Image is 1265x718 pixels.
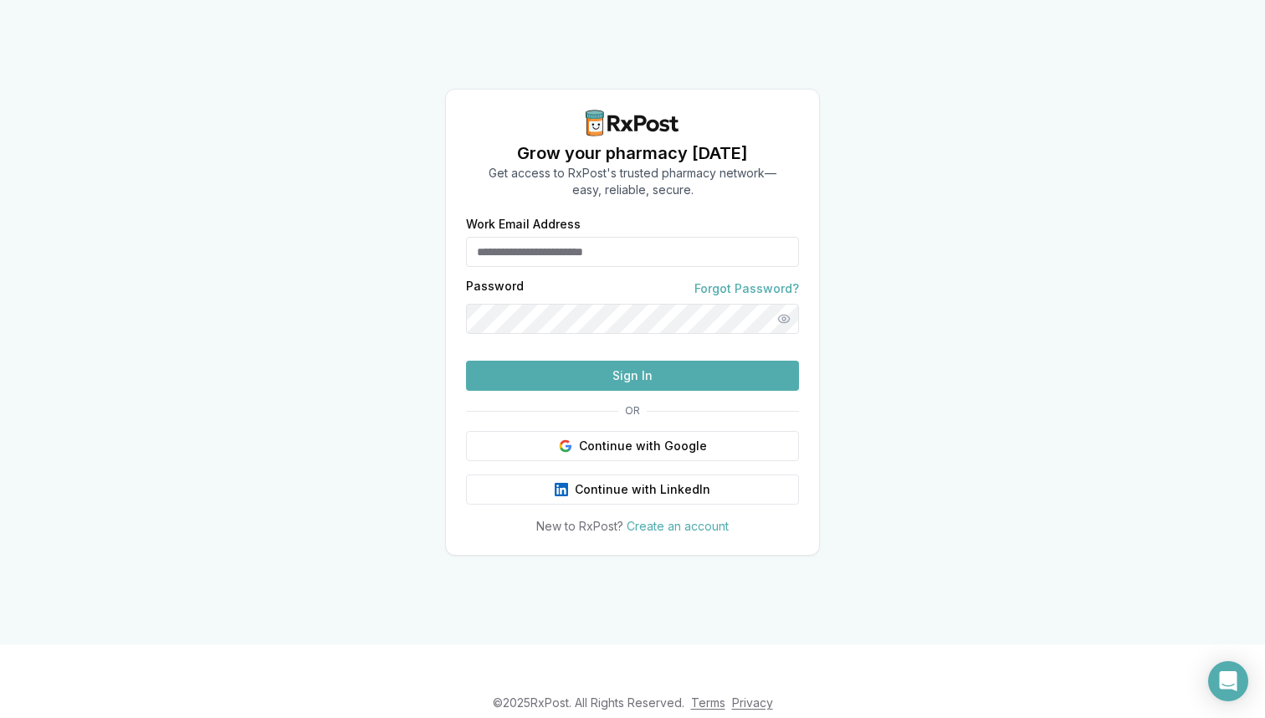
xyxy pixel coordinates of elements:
a: Forgot Password? [694,280,799,297]
button: Sign In [466,361,799,391]
label: Password [466,280,524,297]
a: Terms [691,695,725,710]
img: Google [559,439,572,453]
button: Continue with Google [466,431,799,461]
button: Show password [769,304,799,334]
button: Continue with LinkedIn [466,474,799,505]
a: Create an account [627,519,729,533]
img: RxPost Logo [579,110,686,136]
label: Work Email Address [466,218,799,230]
span: OR [618,404,647,418]
span: New to RxPost? [536,519,623,533]
h1: Grow your pharmacy [DATE] [489,141,776,165]
img: LinkedIn [555,483,568,496]
a: Privacy [732,695,773,710]
div: Open Intercom Messenger [1208,661,1248,701]
p: Get access to RxPost's trusted pharmacy network— easy, reliable, secure. [489,165,776,198]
